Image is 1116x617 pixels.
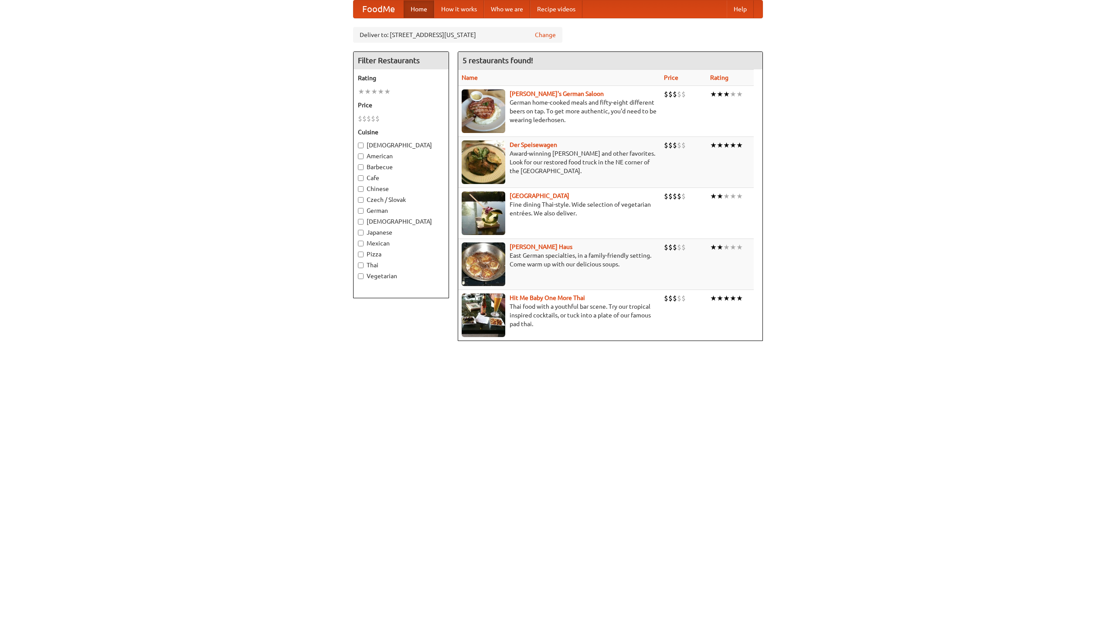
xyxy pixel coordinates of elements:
li: ★ [730,293,736,303]
a: Help [727,0,754,18]
li: ★ [717,191,723,201]
li: ★ [717,140,723,150]
li: ★ [710,191,717,201]
li: ★ [730,191,736,201]
li: $ [664,293,668,303]
label: Thai [358,261,444,269]
li: $ [664,140,668,150]
li: $ [681,89,686,99]
li: $ [677,242,681,252]
input: Chinese [358,186,364,192]
li: $ [664,242,668,252]
label: Pizza [358,250,444,259]
input: Japanese [358,230,364,235]
li: $ [673,191,677,201]
li: ★ [710,140,717,150]
li: ★ [717,293,723,303]
a: Rating [710,74,728,81]
li: $ [668,89,673,99]
li: ★ [710,242,717,252]
b: [PERSON_NAME]'s German Saloon [510,90,604,97]
label: Japanese [358,228,444,237]
img: satay.jpg [462,191,505,235]
input: [DEMOGRAPHIC_DATA] [358,143,364,148]
li: $ [673,89,677,99]
li: $ [677,293,681,303]
a: Who we are [484,0,530,18]
li: $ [664,191,668,201]
li: $ [371,114,375,123]
input: Pizza [358,252,364,257]
img: babythai.jpg [462,293,505,337]
li: ★ [371,87,378,96]
li: $ [673,242,677,252]
input: Mexican [358,241,364,246]
a: Price [664,74,678,81]
a: Recipe videos [530,0,582,18]
a: Name [462,74,478,81]
li: $ [681,242,686,252]
li: $ [362,114,367,123]
ng-pluralize: 5 restaurants found! [463,56,533,65]
li: ★ [717,89,723,99]
li: ★ [736,191,743,201]
input: Czech / Slovak [358,197,364,203]
a: Hit Me Baby One More Thai [510,294,585,301]
li: $ [673,293,677,303]
li: ★ [730,89,736,99]
li: $ [681,140,686,150]
p: Fine dining Thai-style. Wide selection of vegetarian entrées. We also deliver. [462,200,657,218]
li: $ [668,191,673,201]
img: speisewagen.jpg [462,140,505,184]
li: $ [677,89,681,99]
input: Thai [358,262,364,268]
label: Chinese [358,184,444,193]
li: ★ [736,89,743,99]
label: Mexican [358,239,444,248]
a: [GEOGRAPHIC_DATA] [510,192,569,199]
label: American [358,152,444,160]
h5: Price [358,101,444,109]
a: Home [404,0,434,18]
li: ★ [723,140,730,150]
li: $ [681,191,686,201]
li: ★ [723,191,730,201]
input: Barbecue [358,164,364,170]
li: ★ [723,293,730,303]
li: ★ [730,140,736,150]
li: $ [664,89,668,99]
a: How it works [434,0,484,18]
li: ★ [723,242,730,252]
p: Thai food with a youthful bar scene. Try our tropical inspired cocktails, or tuck into a plate of... [462,302,657,328]
h5: Cuisine [358,128,444,136]
li: ★ [736,293,743,303]
h4: Filter Restaurants [354,52,449,69]
div: Deliver to: [STREET_ADDRESS][US_STATE] [353,27,562,43]
li: ★ [736,140,743,150]
p: East German specialties, in a family-friendly setting. Come warm up with our delicious soups. [462,251,657,269]
label: Cafe [358,174,444,182]
label: Vegetarian [358,272,444,280]
li: $ [668,242,673,252]
p: Award-winning [PERSON_NAME] and other favorites. Look for our restored food truck in the NE corne... [462,149,657,175]
h5: Rating [358,74,444,82]
li: $ [677,191,681,201]
a: Change [535,31,556,39]
li: ★ [384,87,391,96]
label: [DEMOGRAPHIC_DATA] [358,141,444,150]
li: ★ [378,87,384,96]
input: Vegetarian [358,273,364,279]
li: $ [677,140,681,150]
img: esthers.jpg [462,89,505,133]
input: American [358,153,364,159]
li: $ [668,140,673,150]
li: $ [668,293,673,303]
a: Der Speisewagen [510,141,557,148]
a: [PERSON_NAME] Haus [510,243,572,250]
input: German [358,208,364,214]
label: Barbecue [358,163,444,171]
